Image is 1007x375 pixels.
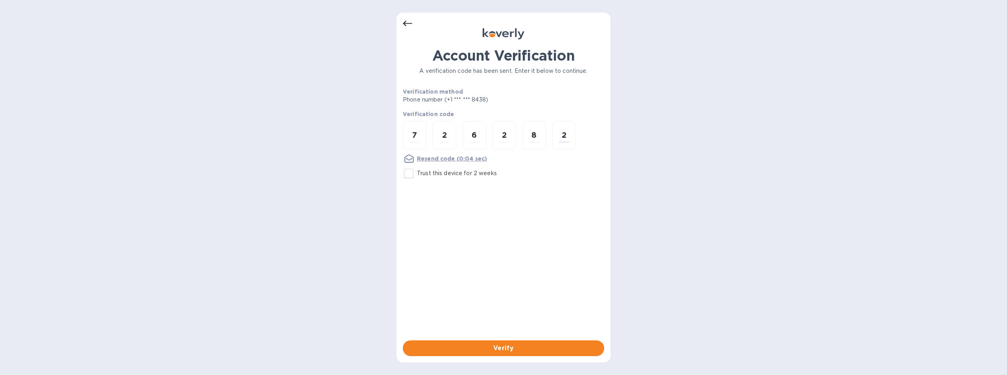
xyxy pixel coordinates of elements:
[417,155,487,162] u: Resend code (0:04 sec)
[403,110,604,118] p: Verification code
[409,344,598,353] span: Verify
[403,47,604,64] h1: Account Verification
[417,169,497,177] p: Trust this device for 2 weeks
[403,96,548,104] p: Phone number (+1 *** *** 8438)
[403,67,604,75] p: A verification code has been sent. Enter it below to continue.
[403,89,463,95] b: Verification method
[403,340,604,356] button: Verify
